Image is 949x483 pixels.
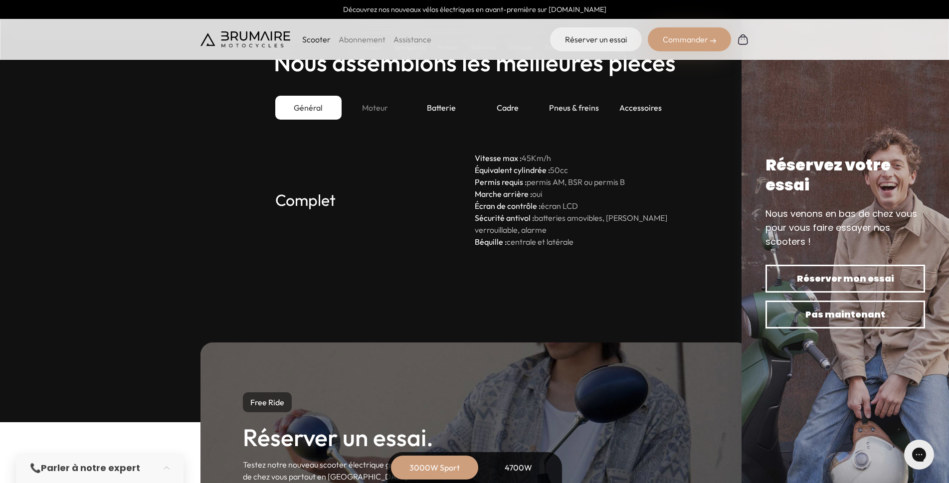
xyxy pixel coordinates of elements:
[393,34,431,44] a: Assistance
[339,34,385,44] a: Abonnement
[475,177,527,187] strong: Permis requis :
[607,96,674,120] div: Accessoires
[475,165,550,175] strong: Équivalent cylindrée :
[395,456,475,480] div: 3000W Sport
[522,153,531,163] span: 45
[243,424,433,451] h2: Réserver un essai.
[475,237,507,247] strong: Béquille :
[710,38,716,44] img: right-arrow-2.png
[275,96,342,120] div: Général
[408,96,474,120] div: Batterie
[342,96,408,120] div: Moteur
[475,152,674,248] p: Km/h cc oui écran LCD batteries amovibles, [PERSON_NAME] verrouillable, alarme centrale et latérale
[737,33,749,45] img: Panier
[475,153,522,163] strong: Vitesse max :
[475,96,541,120] div: Cadre
[541,96,607,120] div: Pneus & freins
[275,152,475,248] h3: Complet
[475,189,532,199] strong: Marche arrière :
[274,49,676,76] h2: Nous assemblons les meilleures pièces
[302,33,331,45] p: Scooter
[479,456,559,480] div: 4700W
[527,177,625,187] span: permis AM, BSR ou permis B
[475,213,534,223] strong: Sécurité antivol :
[243,392,292,412] p: Free Ride
[550,165,560,175] span: 50
[475,201,541,211] strong: Écran de contrôle :
[550,27,642,51] a: Réserver un essai
[648,27,731,51] div: Commander
[899,436,939,473] iframe: Gorgias live chat messenger
[200,31,290,47] img: Brumaire Motocycles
